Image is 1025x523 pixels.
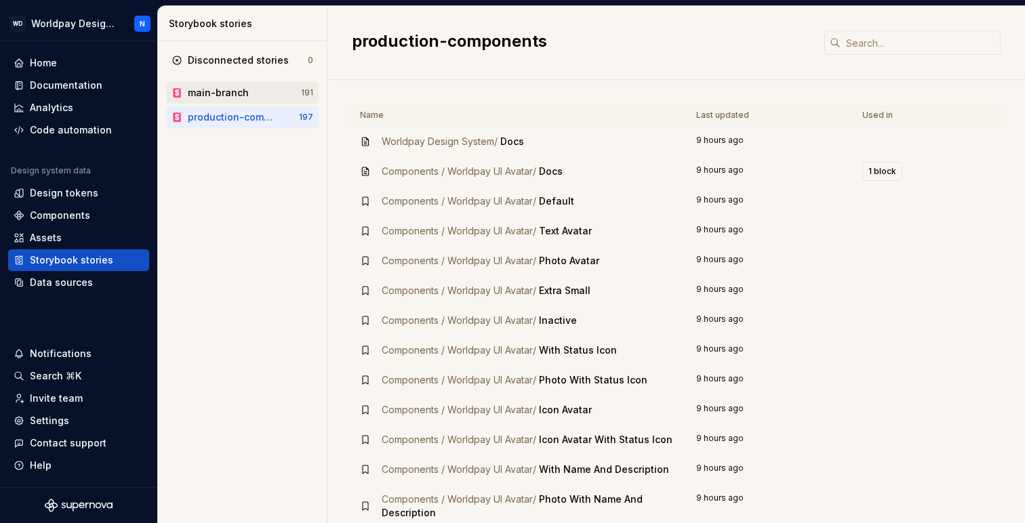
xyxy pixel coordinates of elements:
[688,186,855,216] td: 9 hours ago
[140,18,145,29] div: N
[8,227,149,249] a: Assets
[188,54,289,67] div: Disconnected stories
[11,165,91,176] div: Design system data
[8,182,149,204] a: Design tokens
[30,209,90,222] div: Components
[166,106,319,128] a: production-components197
[382,434,536,445] span: Components / Worldpay UI Avatar /
[8,249,149,271] a: Storybook stories
[841,30,1001,55] input: Search...
[30,276,93,289] div: Data sources
[30,369,81,383] div: Search ⌘K
[868,166,896,177] span: 1 block
[539,463,669,475] span: With Name And Description
[688,127,855,157] td: 9 hours ago
[688,425,855,455] td: 9 hours ago
[30,56,57,70] div: Home
[30,436,106,450] div: Contact support
[8,272,149,293] a: Data sources
[854,104,943,127] th: Used in
[539,195,574,207] span: Default
[500,135,524,147] span: Docs
[8,343,149,364] button: Notifications
[301,87,313,98] div: 191
[45,499,113,512] svg: Supernova Logo
[352,104,688,127] th: Name
[382,404,536,415] span: Components / Worldpay UI Avatar /
[382,374,536,385] span: Components / Worldpay UI Avatar /
[688,246,855,276] td: 9 hours ago
[539,404,592,415] span: Icon Avatar
[539,434,672,445] span: Icon Avatar With Status Icon
[862,162,902,181] button: 1 block
[382,195,536,207] span: Components / Worldpay UI Avatar /
[30,414,69,427] div: Settings
[688,306,855,335] td: 9 hours ago
[30,459,52,472] div: Help
[30,101,73,114] div: Analytics
[188,86,249,100] div: main-branch
[30,186,98,200] div: Design tokens
[382,285,536,296] span: Components / Worldpay UI Avatar /
[8,119,149,141] a: Code automation
[30,392,83,405] div: Invite team
[30,347,92,360] div: Notifications
[382,314,536,326] span: Components / Worldpay UI Avatar /
[3,9,155,38] button: WDWorldpay Design SystemN
[8,365,149,387] button: Search ⌘K
[166,49,319,71] a: Disconnected stories0
[382,135,498,147] span: Worldpay Design System /
[31,17,118,30] div: Worldpay Design System
[382,493,536,505] span: Components / Worldpay UI Avatar /
[30,253,113,267] div: Storybook stories
[166,82,319,104] a: main-branch191
[688,335,855,365] td: 9 hours ago
[382,165,536,177] span: Components / Worldpay UI Avatar /
[539,225,592,236] span: Text Avatar
[308,55,313,66] div: 0
[382,344,536,356] span: Components / Worldpay UI Avatar /
[539,344,617,356] span: With Status Icon
[8,205,149,226] a: Components
[30,123,112,137] div: Code automation
[299,112,313,123] div: 197
[382,255,536,266] span: Components / Worldpay UI Avatar /
[169,17,321,30] div: Storybook stories
[382,463,536,475] span: Components / Worldpay UI Avatar /
[688,216,855,246] td: 9 hours ago
[539,165,563,177] span: Docs
[382,225,536,236] span: Components / Worldpay UI Avatar /
[688,276,855,306] td: 9 hours ago
[688,455,855,484] td: 9 hours ago
[8,52,149,74] a: Home
[352,30,808,52] h2: production-components
[539,285,590,296] span: Extra Small
[688,395,855,425] td: 9 hours ago
[688,156,855,186] td: 9 hours ago
[8,97,149,119] a: Analytics
[8,455,149,476] button: Help
[8,410,149,432] a: Settings
[188,110,277,124] div: production-components
[539,314,577,326] span: Inactive
[688,365,855,395] td: 9 hours ago
[9,16,26,32] div: WD
[539,374,647,385] span: Photo With Status Icon
[8,388,149,409] a: Invite team
[30,79,102,92] div: Documentation
[30,231,62,245] div: Assets
[539,255,599,266] span: Photo Avatar
[688,104,855,127] th: Last updated
[8,75,149,96] a: Documentation
[8,432,149,454] button: Contact support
